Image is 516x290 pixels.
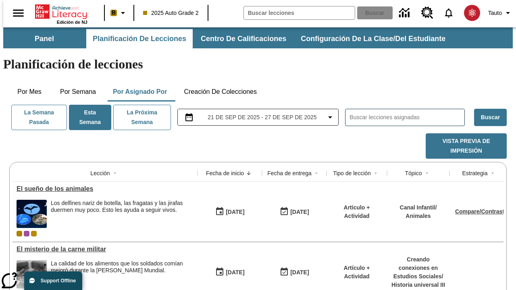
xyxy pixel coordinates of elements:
button: Sort [244,168,254,178]
span: Panel [35,34,54,43]
h1: Planificación de lecciones [3,57,513,72]
span: 2025 Auto Grade 2 [143,9,199,17]
div: Fecha de entrega [267,169,312,177]
div: El sueño de los animales [17,185,193,193]
p: Artículo + Actividad [331,264,383,281]
button: Vista previa de impresión [426,133,507,159]
div: [DATE] [290,207,309,217]
button: Configuración de la clase/del estudiante [294,29,452,48]
button: Abrir el menú lateral [6,1,30,25]
button: Sort [422,168,432,178]
div: [DATE] [226,207,244,217]
span: Configuración de la clase/del estudiante [301,34,445,43]
button: Buscar [474,109,507,126]
div: [DATE] [290,267,309,278]
button: 09/21/25: Primer día en que estuvo disponible la lección [212,265,247,280]
p: Historia universal III [391,281,445,289]
button: Sort [312,168,321,178]
button: La semana pasada [11,105,67,130]
p: Animales [400,212,437,220]
button: Creación de colecciones [177,82,263,101]
div: New 2025 class [31,231,37,236]
div: Subbarra de navegación [3,27,513,48]
a: Notificaciones [438,2,459,23]
button: Support Offline [24,271,82,290]
div: [DATE] [226,267,244,278]
button: Planificación de lecciones [86,29,193,48]
button: La próxima semana [113,105,171,130]
button: Boost El color de la clase es anaranjado claro. Cambiar el color de la clase. [107,6,131,20]
div: OL 2025 Auto Grade 3 [24,231,29,236]
svg: Collapse Date Range Filter [325,112,335,122]
div: Los delfines nariz de botella, las fragatas y las jirafas duermen muy poco. Esto les ayuda a segu... [51,200,193,228]
div: La calidad de los alimentos que los soldados comían mejoró durante la Segunda Guerra Mundial. [51,260,193,288]
a: El sueño de los animales, Lecciones [17,185,193,193]
button: Seleccione el intervalo de fechas opción del menú [181,112,335,122]
button: Escoja un nuevo avatar [459,2,485,23]
a: Portada [35,4,87,20]
button: 09/26/25: Último día en que podrá accederse la lección [277,204,312,220]
a: El misterio de la carne militar , Lecciones [17,246,193,253]
p: Canal Infantil / [400,203,437,212]
img: Fotos de una fragata, dos delfines nariz de botella y una jirafa sobre un fondo de noche estrellada. [17,200,47,228]
p: Creando conexiones en Estudios Sociales / [391,255,445,281]
span: Edición de NJ [57,20,87,25]
p: La calidad de los alimentos que los soldados comían mejoró durante la [PERSON_NAME] Mundial. [51,260,193,274]
div: Estrategia [462,169,487,177]
div: Subbarra de navegación [3,29,453,48]
span: Tauto [488,9,502,17]
span: Centro de calificaciones [201,34,286,43]
div: Tópico [405,169,422,177]
button: Esta semana [69,105,111,130]
button: Sort [488,168,497,178]
a: Centro de recursos, Se abrirá en una pestaña nueva. [416,2,438,24]
img: avatar image [464,5,480,21]
button: Por mes [9,82,50,101]
div: El misterio de la carne militar [17,246,193,253]
div: Portada [35,3,87,25]
div: Lección [90,169,110,177]
button: Por semana [54,82,102,101]
span: Planificación de lecciones [93,34,186,43]
input: Buscar campo [244,6,355,19]
button: 09/26/25: Primer día en que estuvo disponible la lección [212,204,247,220]
div: Los delfines nariz de botella, las fragatas y las jirafas duermen muy poco. Esto les ayuda a segu... [51,200,193,213]
a: Centro de información [394,2,416,24]
div: Clase actual [17,231,22,236]
a: Compare/Contrast [455,208,504,215]
button: Por asignado por [106,82,174,101]
input: Buscar lecciones asignadas [350,112,464,123]
button: Sort [371,168,381,178]
button: Perfil/Configuración [485,6,516,20]
span: B [112,8,116,18]
span: 21 de sep de 2025 - 27 de sep de 2025 [208,113,316,122]
div: Tipo de lección [333,169,371,177]
button: Panel [4,29,85,48]
p: Artículo + Actividad [331,203,383,220]
div: Fecha de inicio [206,169,244,177]
span: Support Offline [41,278,76,284]
button: Sort [110,168,120,178]
button: 09/21/25: Último día en que podrá accederse la lección [277,265,312,280]
img: Fotografía en blanco y negro que muestra cajas de raciones de comida militares con la etiqueta U.... [17,260,47,288]
button: Centro de calificaciones [194,29,293,48]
